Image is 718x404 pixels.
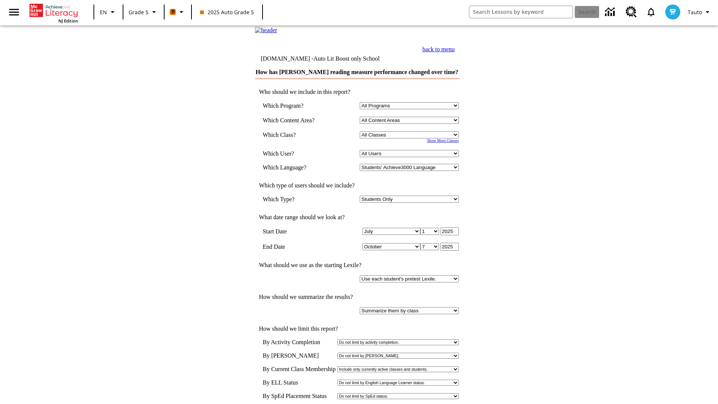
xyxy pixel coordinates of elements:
button: Open side menu [3,1,25,23]
button: Boost Class color is orange. Change class color [167,5,189,19]
span: 2025 Auto Grade 5 [200,8,254,16]
button: Profile/Settings [685,5,715,19]
button: Select a new avatar [661,2,685,22]
img: avatar image [665,4,680,19]
button: Grade: Grade 5, Select a grade [126,5,162,19]
a: back to menu [423,46,455,52]
button: Language: EN, Select a language [96,5,120,19]
a: Show More Classes [427,138,459,143]
div: Home [30,2,78,24]
td: By ELL Status [263,379,335,386]
td: How should we limit this report? [255,325,458,332]
td: What date range should we look at? [255,214,458,221]
td: What should we use as the starting Lexile? [255,262,458,269]
a: Notifications [641,2,661,22]
td: How should we summarize the results? [255,294,458,300]
span: Grade 5 [129,8,148,16]
input: search field [469,6,573,18]
td: Which Class? [263,131,328,138]
a: How has [PERSON_NAME] reading measure performance changed over time? [255,69,458,75]
span: Tauto [688,8,702,16]
td: By Activity Completion [263,339,335,346]
td: By [PERSON_NAME] [263,352,335,359]
img: header [255,27,277,34]
td: Which type of users should we include? [255,182,458,189]
td: By SpEd Placement Status [263,393,335,400]
span: NJ Edition [58,18,78,24]
nobr: Which Content Area? [263,117,314,123]
td: By Current Class Membership [263,366,335,373]
a: Resource Center, Will open in new tab [621,2,641,22]
td: Which Program? [263,102,328,109]
td: Which Type? [263,196,328,203]
a: Data Center [601,2,621,22]
td: Start Date [263,227,328,235]
nobr: Auto Lit Boost only School [313,55,380,62]
td: Which User? [263,150,328,157]
td: Who should we include in this report? [255,89,458,95]
span: B [171,7,175,16]
td: [DOMAIN_NAME] - [261,55,380,62]
td: Which Language? [263,164,328,171]
span: EN [100,8,107,16]
td: End Date [263,243,328,251]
